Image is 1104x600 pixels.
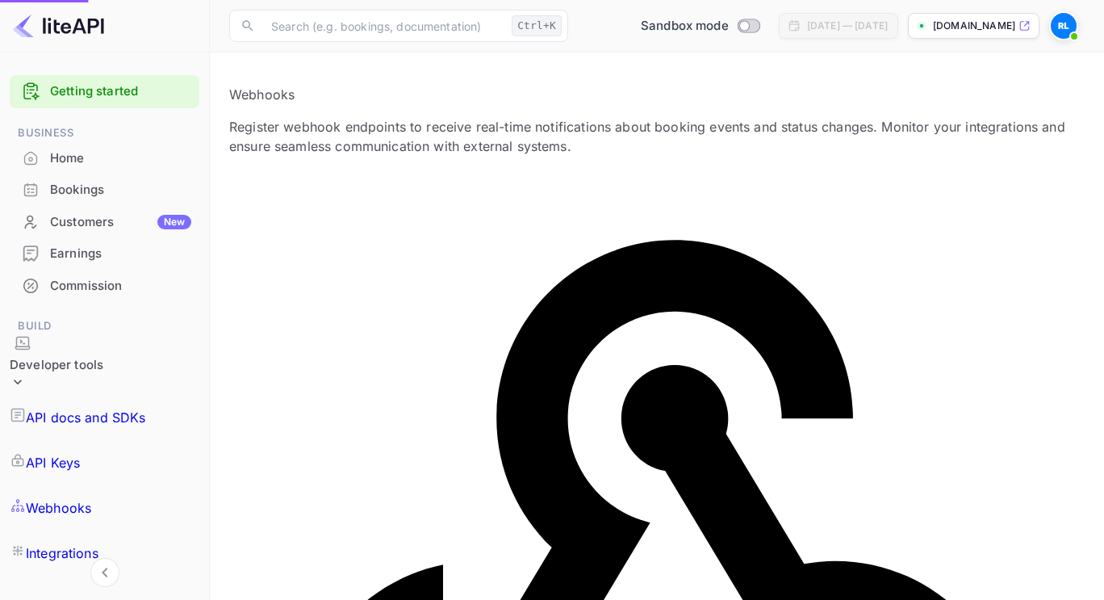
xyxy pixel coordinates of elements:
[10,174,199,206] div: Bookings
[26,498,91,518] p: Webhooks
[10,238,199,270] div: Earnings
[512,15,562,36] div: Ctrl+K
[10,124,199,142] span: Business
[10,207,199,238] div: CustomersNew
[10,271,199,302] div: Commission
[807,19,888,33] div: [DATE] — [DATE]
[10,174,199,204] a: Bookings
[10,207,199,237] a: CustomersNew
[50,82,191,101] a: Getting started
[50,149,191,168] div: Home
[10,395,199,440] a: API docs and SDKs
[933,19,1015,33] p: [DOMAIN_NAME]
[634,17,766,36] div: Switch to Production mode
[26,408,146,427] p: API docs and SDKs
[10,238,199,268] a: Earnings
[10,143,199,173] a: Home
[10,75,199,108] div: Getting started
[26,543,98,563] p: Integrations
[157,215,191,229] div: New
[10,317,199,335] span: Build
[50,245,191,263] div: Earnings
[261,10,505,42] input: Search (e.g. bookings, documentation)
[10,485,199,531] a: Webhooks
[50,181,191,199] div: Bookings
[10,143,199,174] div: Home
[1051,13,1077,39] img: Radu Lito
[50,213,191,232] div: Customers
[13,13,104,39] img: LiteAPI logo
[10,440,199,485] a: API Keys
[229,85,1085,104] p: Webhooks
[10,531,199,576] a: Integrations
[10,356,103,375] div: Developer tools
[10,335,103,396] div: Developer tools
[50,277,191,296] div: Commission
[641,17,729,36] span: Sandbox mode
[10,271,199,300] a: Commission
[90,558,119,587] button: Collapse navigation
[26,453,80,472] p: API Keys
[229,117,1085,156] p: Register webhook endpoints to receive real-time notifications about booking events and status cha...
